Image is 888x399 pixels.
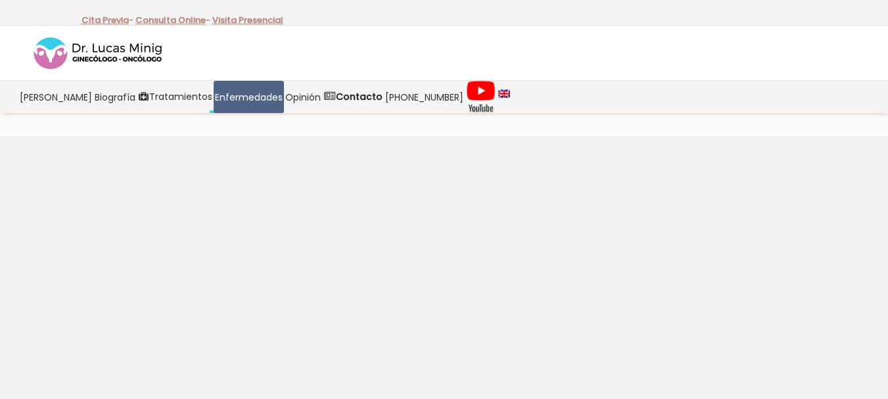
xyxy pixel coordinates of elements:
[82,14,129,26] a: Cita Previa
[336,90,383,103] strong: Contacto
[95,89,135,105] span: Biografía
[93,81,137,113] a: Biografía
[215,89,283,105] span: Enfermedades
[284,81,322,113] a: Opinión
[385,89,463,105] span: [PHONE_NUMBER]
[137,81,214,113] a: Tratamientos
[322,81,384,113] a: Contacto
[135,14,206,26] a: Consulta Online
[498,89,510,97] img: language english
[18,81,93,113] a: [PERSON_NAME]
[384,81,465,113] a: [PHONE_NUMBER]
[285,89,321,105] span: Opinión
[20,89,92,105] span: [PERSON_NAME]
[135,12,210,29] p: -
[465,81,497,113] a: Videos Youtube Ginecología
[212,14,283,26] a: Visita Presencial
[466,80,496,113] img: Videos Youtube Ginecología
[149,89,212,105] span: Tratamientos
[214,81,284,113] a: Enfermedades
[497,81,511,113] a: language english
[82,12,133,29] p: -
